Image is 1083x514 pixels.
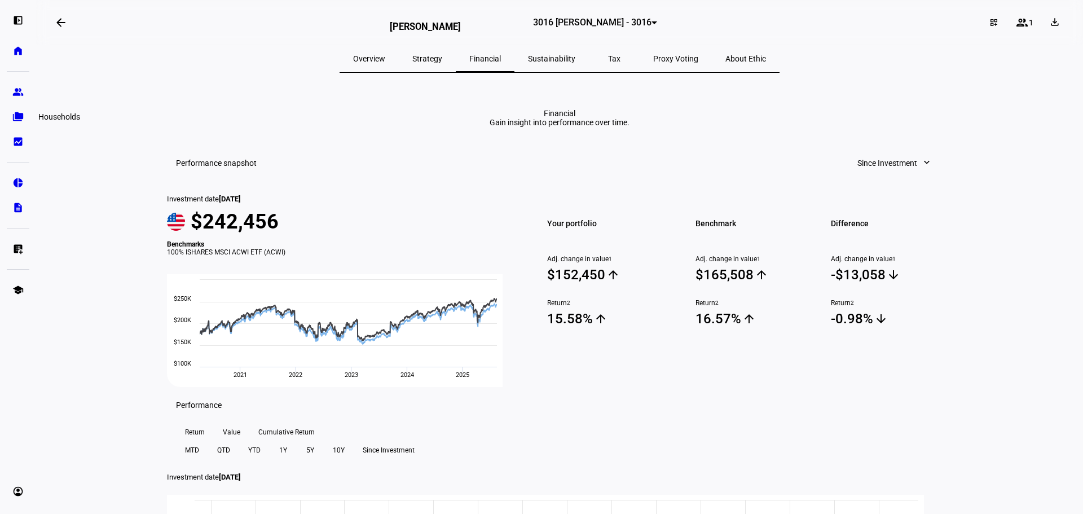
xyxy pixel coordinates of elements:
[12,486,24,497] eth-mat-symbol: account_circle
[176,441,208,459] button: MTD
[725,55,766,63] span: About Ethic
[12,136,24,147] eth-mat-symbol: bid_landscape
[363,441,415,459] span: Since Investment
[12,284,24,296] eth-mat-symbol: school
[258,423,315,441] span: Cumulative Return
[217,441,230,459] span: QTD
[353,55,385,63] span: Overview
[1049,16,1060,28] mat-icon: download
[547,216,668,231] span: Your portfolio
[12,243,24,254] eth-mat-symbol: list_alt_add
[167,109,952,127] eth-report-page-title: Financial
[174,295,191,302] text: $250K
[609,255,612,263] sup: 1
[887,268,900,282] mat-icon: arrow_downward
[208,441,239,459] button: QTD
[174,339,191,346] text: $150K
[412,55,442,63] span: Strategy
[695,216,817,231] span: Benchmark
[7,39,29,62] a: home
[185,423,205,441] span: Return
[174,317,191,324] text: $200K
[831,255,952,263] span: Adj. change in value
[345,371,358,379] span: 2023
[831,299,952,307] span: Return
[567,299,570,307] sup: 2
[248,441,261,459] span: YTD
[249,423,324,441] button: Cumulative Return
[176,159,257,168] h3: Performance snapshot
[528,55,575,63] span: Sustainability
[831,266,952,283] span: -$13,058
[12,177,24,188] eth-mat-symbol: pie_chart
[289,371,302,379] span: 2022
[851,299,854,307] sup: 2
[390,21,461,32] h3: [PERSON_NAME]
[695,299,817,307] span: Return
[354,441,424,459] button: Since Investment
[214,423,249,441] button: Value
[608,55,620,63] span: Tax
[547,255,668,263] span: Adj. change in value
[594,312,607,326] mat-icon: arrow_upward
[219,195,241,203] span: [DATE]
[547,310,668,327] span: 15.58%
[223,423,240,441] span: Value
[490,109,629,118] div: Financial
[7,196,29,219] a: description
[846,152,943,174] button: Since Investment
[34,110,85,124] div: Households
[695,310,817,327] span: 16.57%
[12,45,24,56] eth-mat-symbol: home
[297,441,324,459] button: 5Y
[857,152,917,174] span: Since Investment
[695,266,817,283] span: $165,508
[533,17,651,28] span: 3016 [PERSON_NAME] - 3016
[7,130,29,153] a: bid_landscape
[239,441,270,459] button: YTD
[874,312,888,326] mat-icon: arrow_downward
[653,55,698,63] span: Proxy Voting
[547,267,605,283] div: $152,450
[606,268,620,282] mat-icon: arrow_upward
[306,441,314,459] span: 5Y
[831,310,952,327] span: -0.98%
[174,360,191,367] text: $100K
[54,16,68,29] mat-icon: arrow_backwards
[7,81,29,103] a: group
[989,18,998,27] mat-icon: dashboard_customize
[490,118,629,127] div: Gain insight into performance over time.
[324,441,354,459] button: 10Y
[176,423,214,441] button: Return
[921,157,932,168] mat-icon: expand_more
[12,15,24,26] eth-mat-symbol: left_panel_open
[12,111,24,122] eth-mat-symbol: folder_copy
[715,299,719,307] sup: 2
[695,255,817,263] span: Adj. change in value
[757,255,760,263] sup: 1
[12,86,24,98] eth-mat-symbol: group
[191,210,279,234] span: $242,456
[892,255,896,263] sup: 1
[547,299,668,307] span: Return
[219,473,241,481] span: [DATE]
[7,106,29,128] a: folder_copy
[167,240,516,248] div: Benchmarks
[234,371,247,379] span: 2021
[1015,16,1029,29] mat-icon: group
[167,195,516,203] div: Investment date
[1029,18,1033,27] span: 1
[469,55,501,63] span: Financial
[7,172,29,194] a: pie_chart
[400,371,414,379] span: 2024
[333,441,345,459] span: 10Y
[831,216,952,231] span: Difference
[742,312,756,326] mat-icon: arrow_upward
[270,441,297,459] button: 1Y
[176,401,222,410] h3: Performance
[185,441,199,459] span: MTD
[755,268,768,282] mat-icon: arrow_upward
[167,473,952,481] p: Investment date
[167,248,516,256] div: 100% ISHARES MSCI ACWI ETF (ACWI)
[456,371,469,379] span: 2025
